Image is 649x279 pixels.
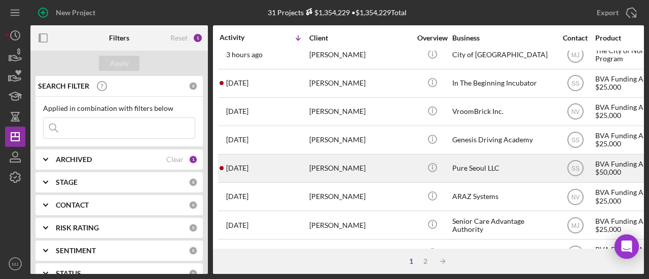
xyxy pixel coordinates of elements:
[571,52,580,59] text: MJ
[189,82,198,91] div: 0
[56,224,99,232] b: RISK RATING
[56,269,81,277] b: STATUS
[452,183,554,210] div: ARAZ Systems
[56,3,95,23] div: New Project
[56,155,92,164] b: ARCHIVED
[452,42,554,68] div: City of [GEOGRAPHIC_DATA]
[56,178,78,186] b: STAGE
[309,70,411,97] div: [PERSON_NAME]
[452,240,554,267] div: Pursue Family Services, LLC
[38,82,89,90] b: SEARCH FILTER
[452,127,554,153] div: Genesis Driving Academy
[452,98,554,125] div: VroomBrick Inc.
[304,8,350,17] div: $1,354,229
[597,3,619,23] div: Export
[571,108,580,115] text: NV
[220,33,264,42] div: Activity
[43,104,195,112] div: Applied in combination with filters below
[226,164,248,172] time: 2025-09-12 14:59
[309,127,411,153] div: [PERSON_NAME]
[571,80,579,87] text: SS
[12,261,19,267] text: MJ
[109,34,129,42] b: Filters
[226,221,248,229] time: 2025-09-08 16:42
[189,201,198,210] div: 0
[170,34,188,42] div: Reset
[309,183,411,210] div: [PERSON_NAME]
[571,193,580,201] text: NV
[452,70,554,97] div: In The Beginning Incubator
[587,3,644,23] button: Export
[556,34,594,42] div: Contact
[452,212,554,238] div: Senior Care Advantage Authority
[571,222,580,229] text: MJ
[452,155,554,182] div: Pure Seoul LLC
[404,257,418,265] div: 1
[309,240,411,267] div: [PERSON_NAME]
[226,79,248,87] time: 2025-09-15 17:19
[166,155,184,164] div: Clear
[226,107,248,115] time: 2025-09-15 14:14
[309,42,411,68] div: [PERSON_NAME]
[56,201,89,209] b: CONTACT
[30,3,105,23] button: New Project
[99,56,139,71] button: Apply
[56,247,96,255] b: SENTIMENT
[189,223,198,232] div: 0
[418,257,432,265] div: 2
[226,192,248,201] time: 2025-09-11 19:28
[189,269,198,278] div: 0
[189,155,198,164] div: 1
[571,137,579,144] text: SS
[226,51,263,59] time: 2025-09-17 13:32
[309,98,411,125] div: [PERSON_NAME]
[309,34,411,42] div: Client
[226,136,248,144] time: 2025-09-15 13:01
[309,155,411,182] div: [PERSON_NAME]
[110,56,129,71] div: Apply
[189,178,198,187] div: 0
[309,212,411,238] div: [PERSON_NAME]
[571,165,579,172] text: SS
[193,33,203,43] div: 1
[189,246,198,255] div: 0
[5,254,25,274] button: MJ
[413,34,451,42] div: Overview
[268,8,407,17] div: 31 Projects • $1,354,229 Total
[615,234,639,259] div: Open Intercom Messenger
[452,34,554,42] div: Business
